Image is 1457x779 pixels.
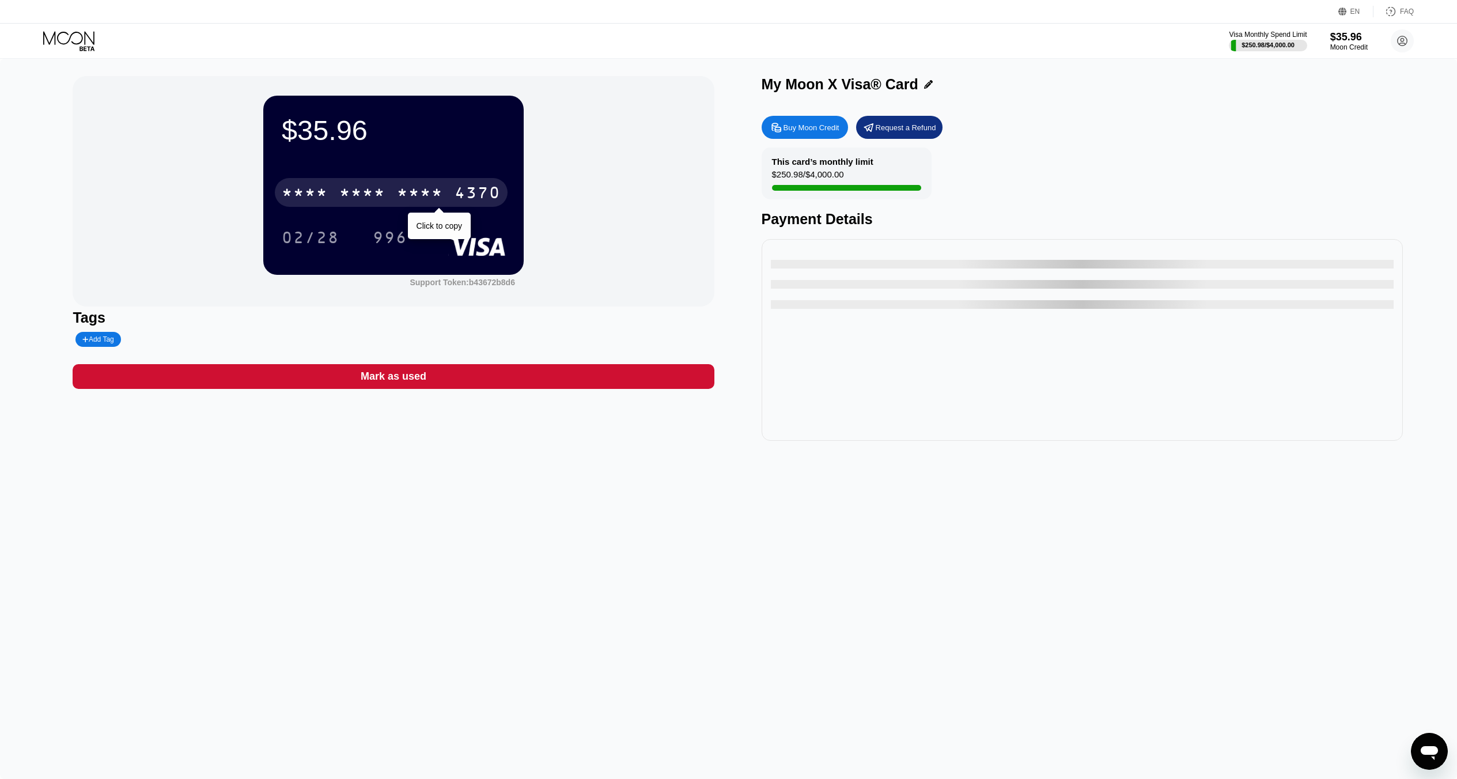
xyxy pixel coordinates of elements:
[73,309,714,326] div: Tags
[1330,31,1368,43] div: $35.96
[772,169,844,185] div: $250.98 / $4,000.00
[856,116,943,139] div: Request a Refund
[1229,31,1307,39] div: Visa Monthly Spend Limit
[1400,7,1414,16] div: FAQ
[876,123,936,133] div: Request a Refund
[282,230,339,248] div: 02/28
[373,230,407,248] div: 996
[410,278,515,287] div: Support Token: b43672b8d6
[417,221,462,230] div: Click to copy
[361,370,426,383] div: Mark as used
[1411,733,1448,770] iframe: Кнопка запуска окна обмена сообщениями
[1330,43,1368,51] div: Moon Credit
[762,76,918,93] div: My Moon X Visa® Card
[410,278,515,287] div: Support Token:b43672b8d6
[364,223,416,252] div: 996
[1373,6,1414,17] div: FAQ
[75,332,120,347] div: Add Tag
[73,364,714,389] div: Mark as used
[762,116,848,139] div: Buy Moon Credit
[1350,7,1360,16] div: EN
[784,123,839,133] div: Buy Moon Credit
[1330,31,1368,51] div: $35.96Moon Credit
[282,114,505,146] div: $35.96
[1338,6,1373,17] div: EN
[772,157,873,167] div: This card’s monthly limit
[1229,31,1307,51] div: Visa Monthly Spend Limit$250.98/$4,000.00
[762,211,1403,228] div: Payment Details
[455,185,501,203] div: 4370
[273,223,348,252] div: 02/28
[82,335,113,343] div: Add Tag
[1242,41,1295,48] div: $250.98 / $4,000.00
